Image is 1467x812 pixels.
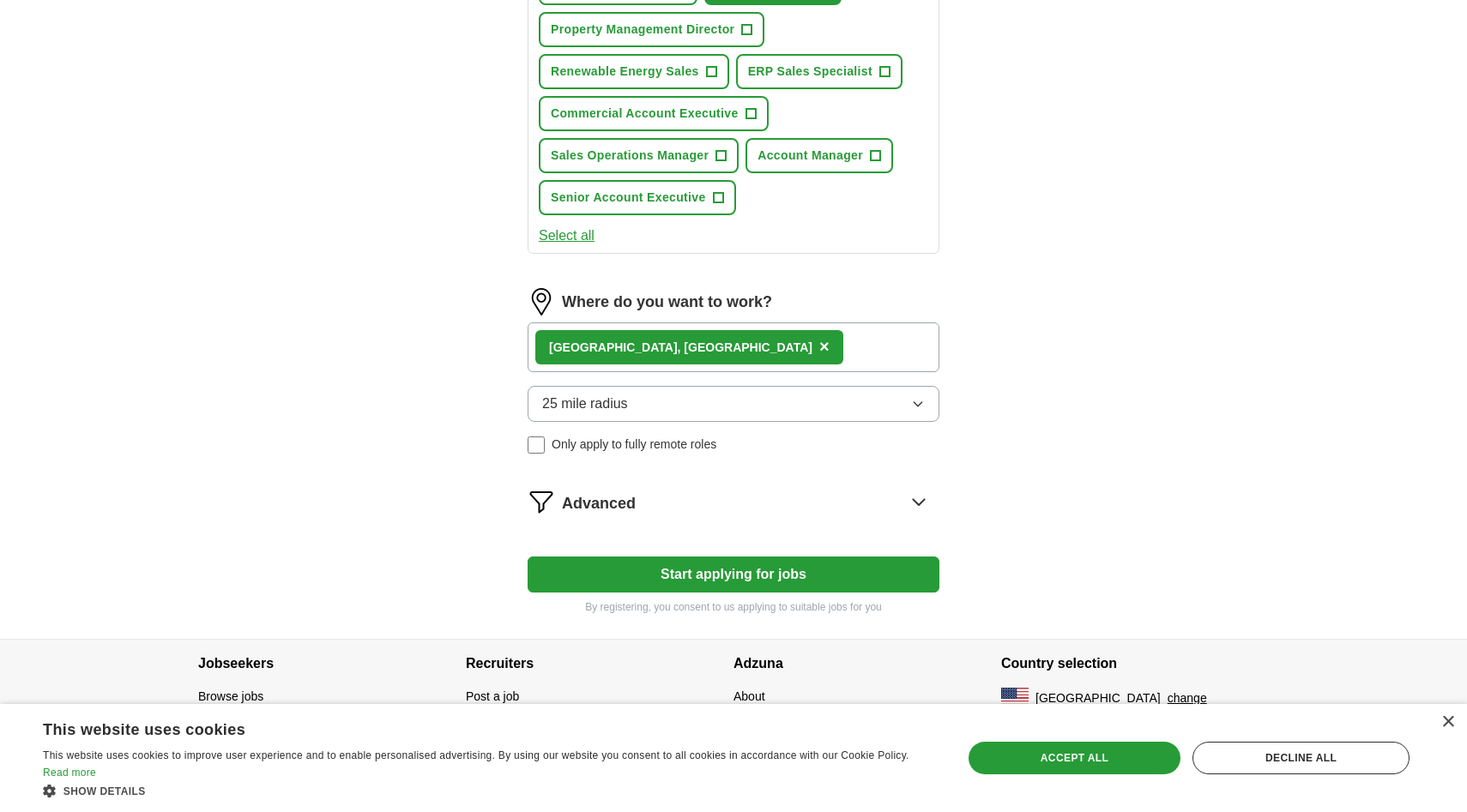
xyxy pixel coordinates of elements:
button: Account Manager [746,138,893,173]
button: ERP Sales Specialist [736,54,903,89]
span: [GEOGRAPHIC_DATA] [1035,689,1161,707]
label: Where do you want to work? [562,291,772,314]
img: US flag [1001,688,1029,708]
a: About [733,689,765,703]
button: Commercial Account Executive [539,96,769,131]
span: Renewable Energy Sales [551,63,699,81]
span: This website uses cookies to improve user experience and to enable personalised advertising. By u... [43,749,909,761]
button: Select all [539,226,595,246]
input: Only apply to fully remote roles [528,436,545,454]
div: Show details [43,782,935,799]
a: Read more, opens a new window [43,767,96,779]
span: Sales Operations Manager [551,147,709,165]
strong: [GEOGRAPHIC_DATA] [549,340,678,354]
button: Sales Operations Manager [539,138,739,173]
button: Renewable Energy Sales [539,54,729,89]
span: Commercial Account Executive [551,105,739,123]
button: × [819,334,830,360]
h4: Country selection [1001,640,1269,688]
div: Decline all [1192,742,1410,774]
span: Show details [63,785,146,797]
div: Close [1441,716,1454,729]
div: , [GEOGRAPHIC_DATA] [549,339,812,357]
button: change [1168,689,1207,707]
a: Post a job [466,689,519,703]
span: Account Manager [758,147,863,165]
button: Start applying for jobs [528,556,939,592]
span: Advanced [562,492,636,515]
a: Browse jobs [198,689,263,703]
div: This website uses cookies [43,714,892,740]
img: filter [528,488,555,515]
span: Only apply to fully remote roles [552,436,716,454]
span: × [819,337,830,356]
span: Property Management Director [551,21,734,39]
div: Accept all [969,742,1180,774]
img: location.png [528,288,555,316]
button: Property Management Director [539,12,764,47]
button: 25 mile radius [528,386,939,422]
span: ERP Sales Specialist [748,63,872,81]
p: By registering, you consent to us applying to suitable jobs for you [528,599,939,615]
span: 25 mile radius [542,394,628,414]
span: Senior Account Executive [551,189,706,207]
button: Senior Account Executive [539,180,736,215]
